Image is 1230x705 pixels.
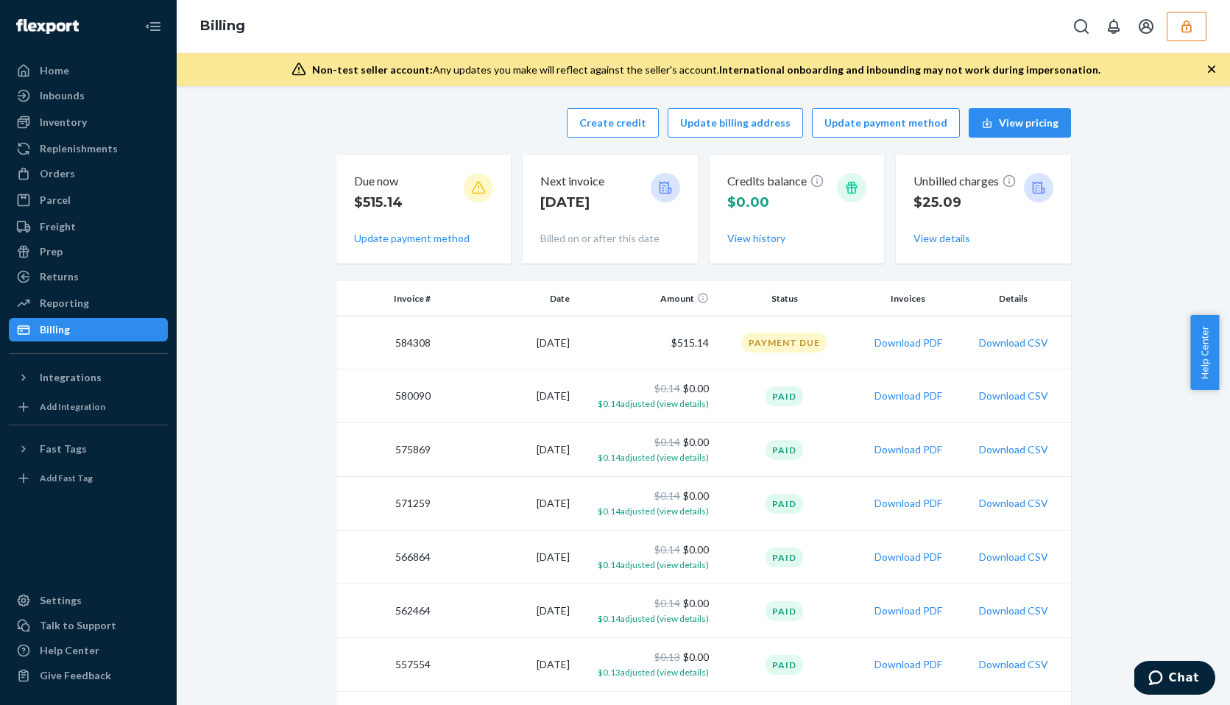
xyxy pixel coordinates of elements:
[567,108,659,138] button: Create credit
[874,603,942,618] button: Download PDF
[40,668,111,683] div: Give Feedback
[40,269,79,284] div: Returns
[40,593,82,608] div: Settings
[40,618,116,633] div: Talk to Support
[312,63,1100,77] div: Any updates you make will reflect against the seller's account.
[598,398,709,409] span: $0.14 adjusted (view details)
[715,281,854,316] th: Status
[354,173,403,190] p: Due now
[979,496,1048,511] button: Download CSV
[766,440,803,460] div: Paid
[336,584,437,638] td: 562464
[188,5,257,48] ol: breadcrumbs
[598,611,709,626] button: $0.14adjusted (view details)
[654,651,680,663] span: $0.13
[979,442,1048,457] button: Download CSV
[336,281,437,316] th: Invoice #
[9,366,168,389] button: Integrations
[436,316,576,369] td: [DATE]
[576,316,715,369] td: $515.14
[540,193,604,212] p: [DATE]
[9,467,168,490] a: Add Fast Tag
[9,318,168,341] a: Billing
[16,19,79,34] img: Flexport logo
[540,173,604,190] p: Next invoice
[336,316,437,369] td: 584308
[766,386,803,406] div: Paid
[598,506,709,517] span: $0.14 adjusted (view details)
[598,396,709,411] button: $0.14adjusted (view details)
[576,477,715,531] td: $0.00
[727,231,785,246] button: View history
[40,88,85,103] div: Inbounds
[9,265,168,288] a: Returns
[654,436,680,448] span: $0.14
[40,115,87,130] div: Inventory
[1131,12,1161,41] button: Open account menu
[9,291,168,315] a: Reporting
[436,531,576,584] td: [DATE]
[874,496,942,511] button: Download PDF
[436,423,576,477] td: [DATE]
[576,423,715,477] td: $0.00
[9,84,168,107] a: Inbounds
[913,193,1017,212] p: $25.09
[40,219,76,234] div: Freight
[766,601,803,621] div: Paid
[979,336,1048,350] button: Download CSV
[979,550,1048,564] button: Download CSV
[436,477,576,531] td: [DATE]
[854,281,962,316] th: Invoices
[874,389,942,403] button: Download PDF
[9,162,168,185] a: Orders
[336,477,437,531] td: 571259
[436,584,576,638] td: [DATE]
[979,603,1048,618] button: Download CSV
[354,231,470,246] button: Update payment method
[598,450,709,464] button: $0.14adjusted (view details)
[727,173,824,190] p: Credits balance
[598,665,709,679] button: $0.13adjusted (view details)
[1067,12,1096,41] button: Open Search Box
[9,59,168,82] a: Home
[766,655,803,675] div: Paid
[9,664,168,687] button: Give Feedback
[969,108,1071,138] button: View pricing
[40,193,71,208] div: Parcel
[913,173,1017,190] p: Unbilled charges
[719,63,1100,76] span: International onboarding and inbounding may not work during impersonation.
[436,281,576,316] th: Date
[40,442,87,456] div: Fast Tags
[874,657,942,672] button: Download PDF
[336,369,437,423] td: 580090
[138,12,168,41] button: Close Navigation
[766,494,803,514] div: Paid
[9,188,168,212] a: Parcel
[9,614,168,637] button: Talk to Support
[598,559,709,570] span: $0.14 adjusted (view details)
[874,336,942,350] button: Download PDF
[40,244,63,259] div: Prep
[436,638,576,692] td: [DATE]
[598,667,709,678] span: $0.13 adjusted (view details)
[336,423,437,477] td: 575869
[576,531,715,584] td: $0.00
[576,584,715,638] td: $0.00
[598,452,709,463] span: $0.14 adjusted (view details)
[668,108,803,138] button: Update billing address
[1190,315,1219,390] button: Help Center
[336,638,437,692] td: 557554
[312,63,433,76] span: Non-test seller account:
[913,231,970,246] button: View details
[9,215,168,238] a: Freight
[576,281,715,316] th: Amount
[979,657,1048,672] button: Download CSV
[40,643,99,658] div: Help Center
[9,639,168,662] a: Help Center
[40,166,75,181] div: Orders
[9,110,168,134] a: Inventory
[9,437,168,461] button: Fast Tags
[40,322,70,337] div: Billing
[598,557,709,572] button: $0.14adjusted (view details)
